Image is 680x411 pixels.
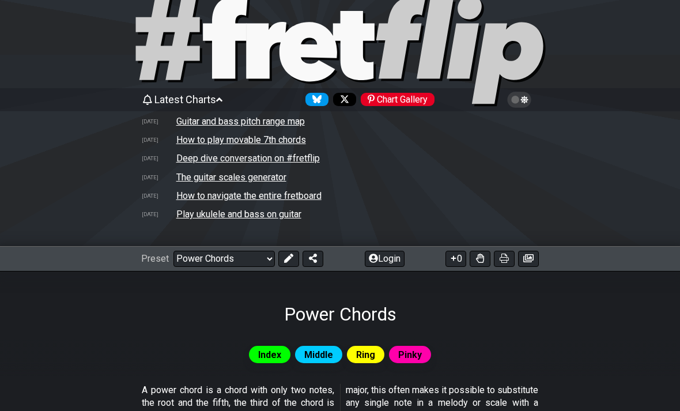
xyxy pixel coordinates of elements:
a: Follow #fretflip at X [328,93,356,106]
tr: How to play ukulele and bass on your guitar [141,205,539,223]
span: Pinky [398,346,422,363]
td: [DATE] [141,115,176,127]
td: [DATE] [141,171,176,183]
td: Play ukulele and bass on guitar [176,208,302,220]
tr: Deep dive conversation on #fretflip by Google NotebookLM [141,149,539,168]
h1: Power Chords [284,303,396,325]
button: Toggle Dexterity for all fretkits [470,251,490,267]
tr: How to create scale and chord charts [141,168,539,186]
div: Chart Gallery [361,93,435,106]
button: 0 [445,251,466,267]
td: The guitar scales generator [176,171,287,183]
button: Create image [518,251,539,267]
span: Preset [141,253,169,264]
span: Toggle light / dark theme [513,95,526,105]
td: [DATE] [141,152,176,164]
button: Share Preset [303,251,323,267]
span: Latest Charts [154,93,216,105]
tr: A chart showing pitch ranges for different string configurations and tunings [141,112,539,131]
span: Middle [304,346,333,363]
button: Login [365,251,405,267]
span: Ring [356,346,375,363]
td: [DATE] [141,208,176,220]
td: Guitar and bass pitch range map [176,115,305,127]
button: Print [494,251,515,267]
button: Edit Preset [278,251,299,267]
td: How to play movable 7th chords [176,134,307,146]
tr: How to play movable 7th chords on guitar [141,131,539,149]
a: #fretflip at Pinterest [356,93,435,106]
td: [DATE] [141,134,176,146]
span: Index [258,346,281,363]
td: [DATE] [141,190,176,202]
td: Deep dive conversation on #fretflip [176,152,320,164]
td: How to navigate the entire fretboard [176,190,322,202]
select: Preset [173,251,275,267]
a: Follow #fretflip at Bluesky [301,93,328,106]
tr: Note patterns to navigate the entire fretboard [141,186,539,205]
